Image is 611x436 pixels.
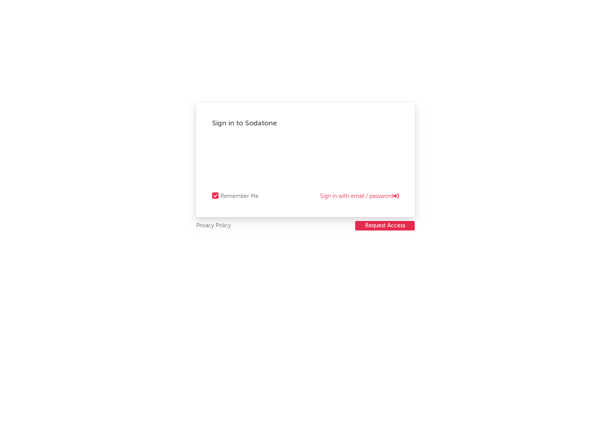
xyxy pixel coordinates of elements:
[212,119,399,128] div: Sign in to Sodatone
[355,221,415,230] button: Request Access
[320,192,399,201] a: Sign in with email / password
[220,192,259,201] div: Remember Me
[196,221,231,231] a: Privacy Policy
